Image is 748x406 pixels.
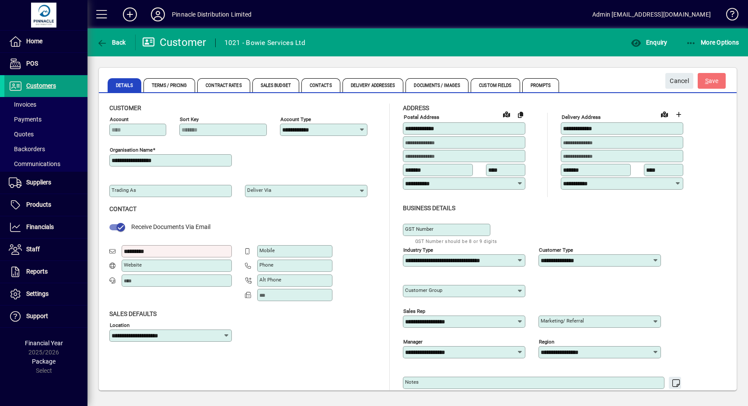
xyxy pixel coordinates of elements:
[26,290,49,297] span: Settings
[405,226,433,232] mat-label: GST Number
[9,146,45,153] span: Backorders
[94,35,128,50] button: Back
[26,268,48,275] span: Reports
[4,112,87,127] a: Payments
[97,39,126,46] span: Back
[629,35,669,50] button: Enquiry
[670,74,689,88] span: Cancel
[32,358,56,365] span: Package
[686,39,739,46] span: More Options
[26,38,42,45] span: Home
[259,247,275,253] mat-label: Mobile
[109,104,141,111] span: Customer
[4,194,87,216] a: Products
[539,338,554,344] mat-label: Region
[698,73,726,89] button: Save
[280,116,311,122] mat-label: Account Type
[403,205,455,212] span: Business details
[4,53,87,75] a: POS
[26,82,56,89] span: Customers
[180,116,199,122] mat-label: Sort key
[259,262,273,268] mat-label: Phone
[197,78,250,92] span: Contract Rates
[124,262,142,268] mat-label: Website
[9,160,60,167] span: Communications
[665,73,693,89] button: Cancel
[405,379,419,385] mat-label: Notes
[403,338,423,344] mat-label: Manager
[671,108,685,121] button: Choose address
[608,389,676,399] mat-hint: Use 'Enter' to start a new line
[500,107,514,121] a: View on map
[252,78,299,92] span: Sales Budget
[4,172,87,194] a: Suppliers
[405,78,468,92] span: Documents / Images
[172,7,252,21] div: Pinnacle Distribution Limited
[301,78,340,92] span: Contacts
[4,216,87,238] a: Financials
[26,312,48,319] span: Support
[514,108,528,121] button: Copy to Delivery address
[522,78,559,92] span: Prompts
[9,131,34,138] span: Quotes
[415,236,497,246] mat-hint: GST Number should be 8 or 9 digits
[684,35,741,50] button: More Options
[26,60,38,67] span: POS
[657,107,671,121] a: View on map
[705,74,719,88] span: ave
[4,261,87,283] a: Reports
[343,78,404,92] span: Delivery Addresses
[26,179,51,186] span: Suppliers
[631,39,667,46] span: Enquiry
[541,318,584,324] mat-label: Marketing/ Referral
[720,2,737,30] a: Knowledge Base
[26,246,40,253] span: Staff
[143,78,196,92] span: Terms / Pricing
[110,116,129,122] mat-label: Account
[26,201,51,208] span: Products
[9,116,42,123] span: Payments
[108,78,141,92] span: Details
[405,287,442,293] mat-label: Customer group
[539,246,573,253] mat-label: Customer type
[471,78,520,92] span: Custom Fields
[403,246,433,253] mat-label: Industry type
[259,277,281,283] mat-label: Alt Phone
[4,305,87,327] a: Support
[87,35,136,50] app-page-header-button: Back
[25,340,63,347] span: Financial Year
[4,142,87,156] a: Backorders
[4,239,87,260] a: Staff
[116,7,144,22] button: Add
[142,35,206,49] div: Customer
[109,205,136,212] span: Contact
[4,31,87,52] a: Home
[110,322,129,328] mat-label: Location
[4,97,87,112] a: Invoices
[26,223,54,230] span: Financials
[9,101,36,108] span: Invoices
[247,187,271,193] mat-label: Deliver via
[4,127,87,142] a: Quotes
[403,308,425,314] mat-label: Sales rep
[224,36,305,50] div: 1021 - Bowie Services Ltd
[403,104,429,111] span: Address
[592,7,711,21] div: Admin [EMAIL_ADDRESS][DOMAIN_NAME]
[4,156,87,171] a: Communications
[110,147,153,153] mat-label: Organisation name
[131,223,210,230] span: Receive Documents Via Email
[112,187,136,193] mat-label: Trading as
[144,7,172,22] button: Profile
[4,283,87,305] a: Settings
[705,77,709,84] span: S
[109,310,157,317] span: Sales defaults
